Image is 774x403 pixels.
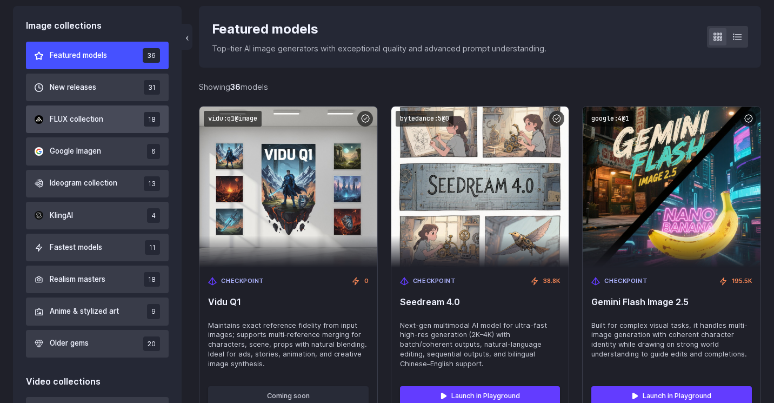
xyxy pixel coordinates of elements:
[26,266,169,293] button: Realism masters 18
[144,272,160,287] span: 18
[413,276,456,286] span: Checkpoint
[144,80,160,95] span: 31
[26,202,169,229] button: KlingAI 4
[50,274,105,286] span: Realism masters
[147,144,160,158] span: 6
[208,321,369,369] span: Maintains exact reference fidelity from input images; supports multi‑reference merging for charac...
[26,137,169,165] button: Google Imagen 6
[143,336,160,351] span: 20
[50,242,102,254] span: Fastest models
[50,177,117,189] span: Ideogram collection
[400,321,561,369] span: Next-gen multimodal AI model for ultra-fast high-res generation (2K–4K) with batch/coherent outpu...
[147,208,160,223] span: 4
[212,19,546,39] div: Featured models
[604,276,648,286] span: Checkpoint
[50,210,73,222] span: KlingAI
[26,170,169,197] button: Ideogram collection 13
[144,176,160,191] span: 13
[26,105,169,133] button: FLUX collection 18
[26,42,169,69] button: Featured models 36
[50,114,103,125] span: FLUX collection
[543,276,560,286] span: 38.8K
[591,321,752,360] span: Built for complex visual tasks, it handles multi-image generation with coherent character identit...
[199,81,268,93] div: Showing models
[26,330,169,358] button: Older gems 20
[50,82,96,94] span: New releases
[221,276,264,286] span: Checkpoint
[204,111,262,127] code: vidu:q1@image
[50,50,107,62] span: Featured models
[212,42,546,55] p: Top-tier AI image generators with exceptional quality and advanced prompt understanding.
[50,306,119,318] span: Anime & stylized art
[208,297,369,307] span: Vidu Q1
[143,48,160,63] span: 36
[50,338,89,349] span: Older gems
[199,107,377,268] img: Vidu Q1
[26,298,169,325] button: Anime & stylized art 9
[26,19,169,33] div: Image collections
[364,276,369,286] span: 0
[50,146,101,157] span: Google Imagen
[400,297,561,307] span: Seedream 4.0
[144,112,160,127] span: 18
[396,111,453,127] code: bytedance:5@0
[26,74,169,101] button: New releases 31
[26,234,169,261] button: Fastest models 11
[591,297,752,307] span: Gemini Flash Image 2.5
[391,107,569,268] img: Seedream 4.0
[145,240,160,255] span: 11
[732,276,752,286] span: 195.5K
[182,24,192,50] button: ‹
[147,304,160,319] span: 9
[230,82,241,91] strong: 36
[583,107,760,268] img: Gemini Flash Image 2.5
[587,111,633,127] code: google:4@1
[26,375,169,389] div: Video collections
